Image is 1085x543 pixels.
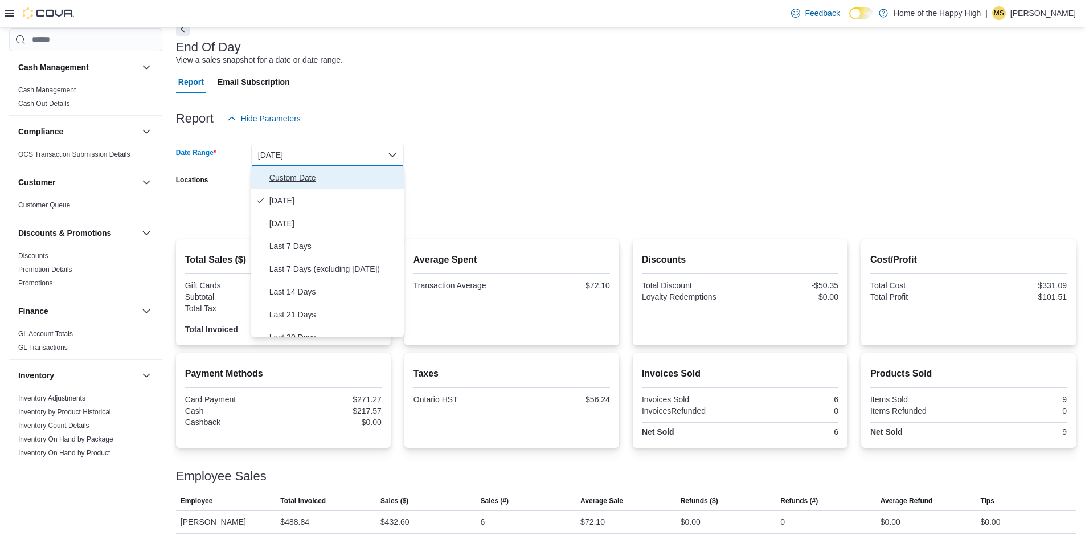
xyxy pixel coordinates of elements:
div: Total Tax [185,304,281,313]
button: Inventory [18,370,137,381]
span: Dark Mode [849,19,850,20]
span: Hide Parameters [241,113,301,124]
span: Inventory On Hand by Product [18,448,110,458]
a: Cash Out Details [18,100,70,108]
img: Cova [23,7,74,19]
strong: Net Sold [870,427,903,436]
span: Refunds (#) [780,496,818,505]
div: Items Sold [870,395,967,404]
a: Promotion Details [18,266,72,273]
h2: Discounts [642,253,838,267]
h2: Taxes [413,367,610,381]
div: Select listbox [251,166,404,337]
h2: Total Sales ($) [185,253,382,267]
label: Locations [176,175,208,185]
p: [PERSON_NAME] [1010,6,1076,20]
div: $488.84 [280,515,309,529]
div: 9 [971,395,1067,404]
button: Cash Management [140,60,153,74]
div: $72.10 [580,515,605,529]
a: GL Transactions [18,344,68,352]
button: [DATE] [251,144,404,166]
div: 6 [742,427,838,436]
div: 0 [742,406,838,415]
div: Total Cost [870,281,967,290]
button: Next [176,22,190,36]
h2: Cost/Profit [870,253,1067,267]
button: Finance [140,304,153,318]
h3: Compliance [18,126,63,137]
span: Feedback [805,7,840,19]
div: 0 [971,406,1067,415]
div: Cash [185,406,281,415]
span: Average Refund [881,496,933,505]
div: $0.00 [285,418,382,427]
div: $331.09 [971,281,1067,290]
h2: Payment Methods [185,367,382,381]
label: Date Range [176,148,216,157]
h3: Report [176,112,214,125]
span: Employee [181,496,213,505]
span: [DATE] [269,194,399,207]
div: Discounts & Promotions [9,249,162,295]
button: Inventory [140,369,153,382]
a: Feedback [787,2,844,25]
a: Inventory by Product Historical [18,408,111,416]
span: Cash Out Details [18,99,70,108]
span: Promotions [18,279,53,288]
a: Promotions [18,279,53,287]
span: Last 14 Days [269,285,399,299]
button: Compliance [18,126,137,137]
div: $101.51 [971,292,1067,301]
div: Ontario HST [413,395,510,404]
h3: Finance [18,305,48,317]
div: [PERSON_NAME] [176,511,276,533]
h3: Customer [18,177,55,188]
div: Loyalty Redemptions [642,292,738,301]
button: Finance [18,305,137,317]
span: Inventory On Hand by Package [18,435,113,444]
div: $0.00 [881,515,900,529]
a: Discounts [18,252,48,260]
h2: Products Sold [870,367,1067,381]
a: Inventory On Hand by Package [18,435,113,443]
p: Home of the Happy High [894,6,981,20]
span: MS [994,6,1004,20]
span: OCS Transaction Submission Details [18,150,130,159]
span: Customer Queue [18,201,70,210]
a: Cash Management [18,86,76,94]
span: Inventory Adjustments [18,394,85,403]
div: $0.00 [681,515,701,529]
h3: End Of Day [176,40,241,54]
div: Gift Cards [185,281,281,290]
span: Email Subscription [218,71,290,93]
div: Items Refunded [870,406,967,415]
div: Cashback [185,418,281,427]
button: Cash Management [18,62,137,73]
button: Customer [140,175,153,189]
h3: Cash Management [18,62,89,73]
div: $432.60 [380,515,410,529]
span: Last 7 Days (excluding [DATE]) [269,262,399,276]
h3: Discounts & Promotions [18,227,111,239]
h3: Employee Sales [176,469,267,483]
div: Total Profit [870,292,967,301]
span: Tips [980,496,994,505]
span: Report [178,71,204,93]
div: $0.00 [742,292,838,301]
span: Average Sale [580,496,623,505]
a: Inventory Count Details [18,422,89,430]
div: Compliance [9,148,162,166]
div: 0 [780,515,785,529]
div: 9 [971,427,1067,436]
span: Inventory Count Details [18,421,89,430]
h3: Inventory [18,370,54,381]
div: $56.24 [514,395,610,404]
div: Customer [9,198,162,217]
span: Cash Management [18,85,76,95]
div: Total Discount [642,281,738,290]
span: Discounts [18,251,48,260]
span: Custom Date [269,171,399,185]
span: Sales ($) [380,496,408,505]
div: Matthew Sanchez [992,6,1006,20]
